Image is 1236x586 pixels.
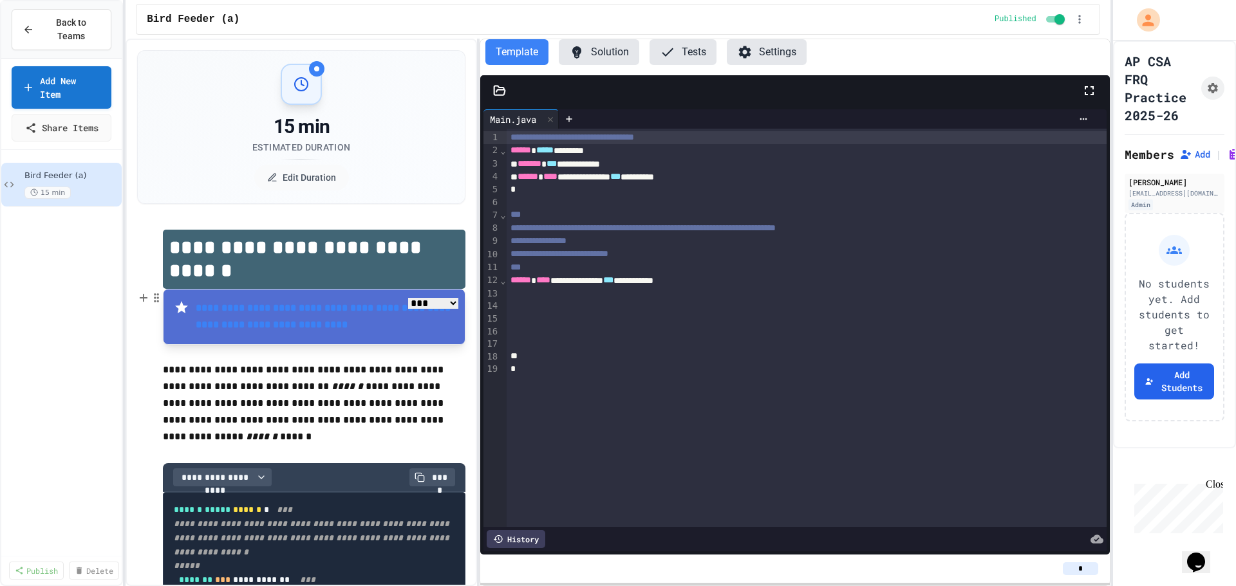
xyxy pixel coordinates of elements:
[1182,535,1223,573] iframe: chat widget
[24,170,119,181] span: Bird Feeder (a)
[1136,276,1213,353] p: No students yet. Add students to get started!
[1128,188,1221,198] div: [EMAIL_ADDRESS][DOMAIN_NAME]
[483,274,500,287] div: 12
[485,39,548,65] button: Template
[483,113,543,126] div: Main.java
[42,16,100,43] span: Back to Teams
[1201,77,1224,100] button: Assignment Settings
[483,196,500,209] div: 6
[252,141,350,154] div: Estimated Duration
[1123,5,1163,35] div: My Account
[252,115,350,138] div: 15 min
[483,235,500,248] div: 9
[1125,145,1174,163] h2: Members
[487,530,545,548] div: History
[483,363,500,376] div: 19
[147,12,239,27] span: Bird Feeder (a)
[483,170,500,183] div: 4
[650,39,716,65] button: Tests
[254,165,349,190] button: Edit Duration
[483,209,500,222] div: 7
[483,144,500,157] div: 2
[559,39,639,65] button: Solution
[995,14,1036,24] span: Published
[483,158,500,170] div: 3
[500,275,506,286] span: Fold line
[483,338,500,351] div: 17
[483,288,500,300] div: 13
[483,325,500,338] div: 16
[1129,479,1223,533] iframe: chat widget
[995,12,1067,27] div: Content is published and visible to students
[483,300,500,313] div: 14
[9,562,64,580] a: Publish
[500,145,506,156] span: Fold line
[12,114,111,142] a: Share Items
[1134,363,1214,399] button: Add Students
[483,183,500,196] div: 5
[1215,147,1222,162] span: |
[1125,52,1196,124] h1: AP CSA FRQ Practice 2025-26
[483,248,500,261] div: 10
[483,109,559,129] div: Main.java
[1179,148,1210,161] button: Add
[12,9,111,50] button: Back to Teams
[69,562,119,580] a: Delete
[483,261,500,274] div: 11
[5,5,89,82] div: Chat with us now!Close
[1128,176,1221,188] div: [PERSON_NAME]
[500,210,506,220] span: Fold line
[483,222,500,235] div: 8
[483,313,500,325] div: 15
[483,131,500,144] div: 1
[483,351,500,363] div: 18
[24,187,71,199] span: 15 min
[1128,199,1153,210] div: Admin
[727,39,807,65] button: Settings
[12,66,111,109] a: Add New Item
